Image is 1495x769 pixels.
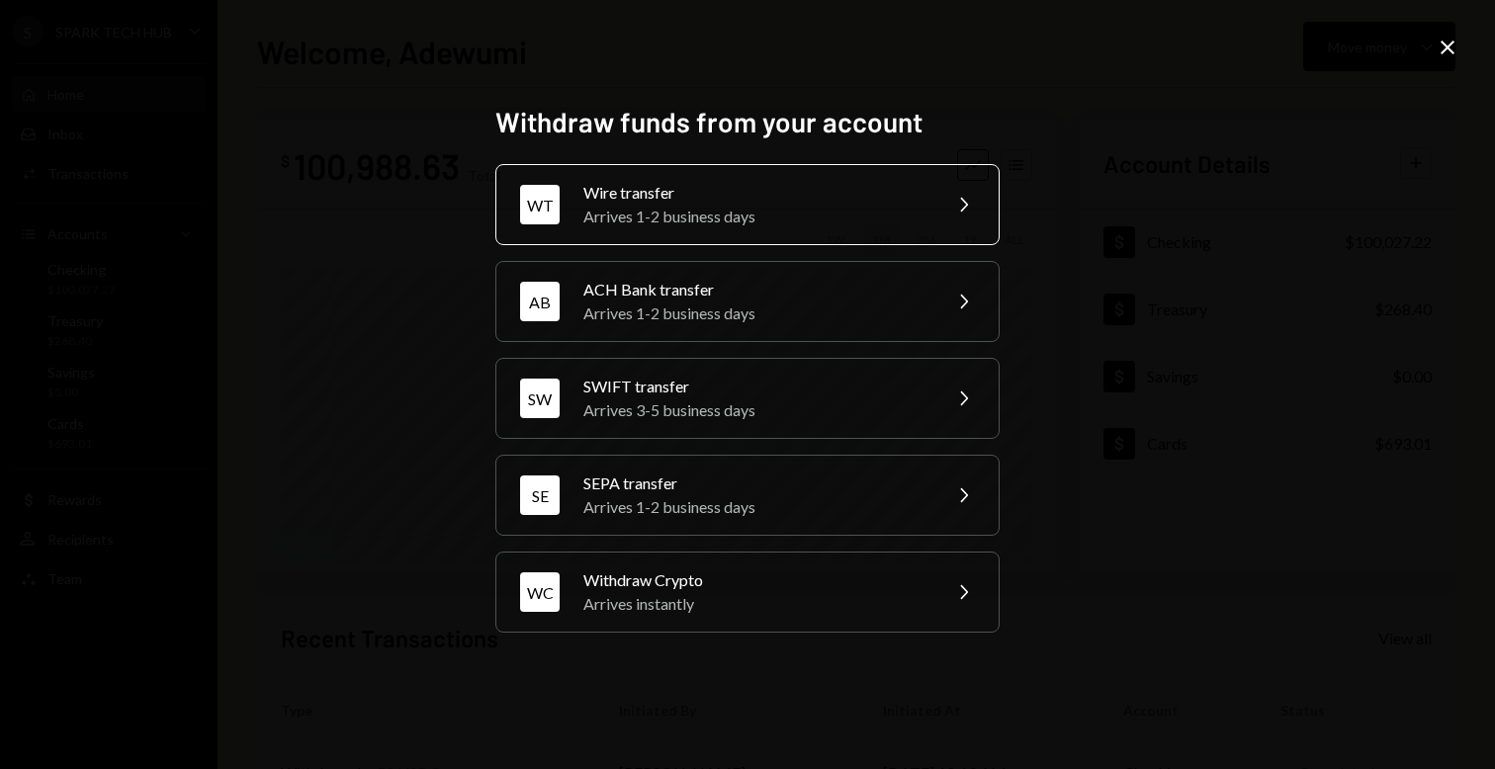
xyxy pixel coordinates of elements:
div: WC [520,572,560,612]
div: Wire transfer [583,181,927,205]
div: WT [520,185,560,224]
button: ABACH Bank transferArrives 1-2 business days [495,261,1000,342]
button: SESEPA transferArrives 1-2 business days [495,455,1000,536]
h2: Withdraw funds from your account [495,103,1000,141]
div: SWIFT transfer [583,375,927,398]
button: SWSWIFT transferArrives 3-5 business days [495,358,1000,439]
div: SE [520,475,560,515]
div: Arrives 1-2 business days [583,205,927,228]
button: WCWithdraw CryptoArrives instantly [495,552,1000,633]
div: Arrives 1-2 business days [583,495,927,519]
div: ACH Bank transfer [583,278,927,301]
button: WTWire transferArrives 1-2 business days [495,164,1000,245]
div: SEPA transfer [583,471,927,495]
div: Arrives instantly [583,592,927,616]
div: SW [520,379,560,418]
div: Withdraw Crypto [583,568,927,592]
div: Arrives 3-5 business days [583,398,927,422]
div: Arrives 1-2 business days [583,301,927,325]
div: AB [520,282,560,321]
